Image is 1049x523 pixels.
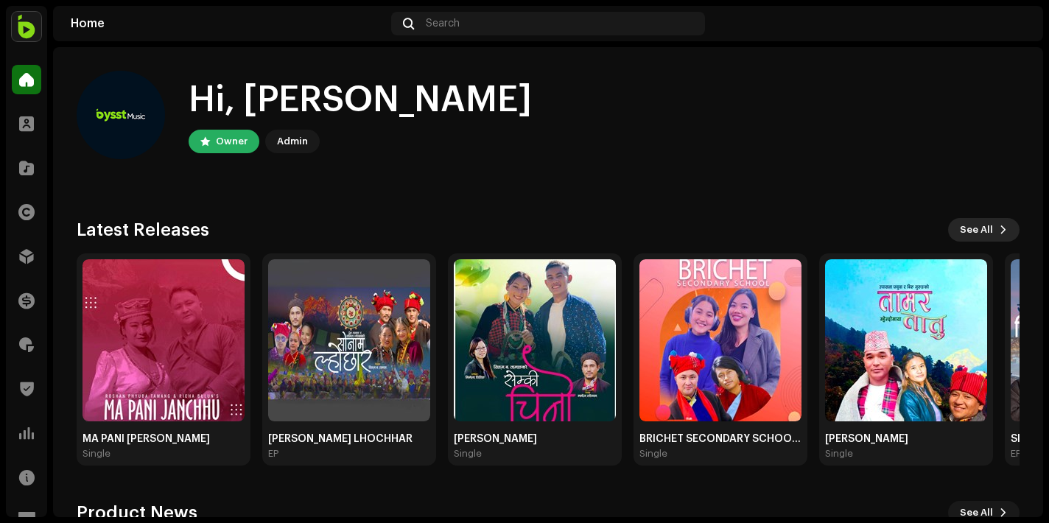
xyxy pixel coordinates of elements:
img: 957c04f4-ba43-4d1e-8c1e-ef1970b466d2 [1002,12,1025,35]
img: adafe965-09cd-4325-b696-773476830a85 [639,259,801,421]
img: b0860dc7-f3e0-47c4-bd3f-495cee91d97b [268,259,430,421]
div: EP [1011,448,1021,460]
img: 52e552ca-9900-49fc-b707-ba3877574b81 [454,259,616,421]
div: Owner [216,133,248,150]
div: MA PANI [PERSON_NAME] [83,433,245,445]
span: Search [426,18,460,29]
div: Home [71,18,385,29]
div: [PERSON_NAME] [454,433,616,445]
div: Single [825,448,853,460]
div: Single [639,448,667,460]
div: Single [454,448,482,460]
div: EP [268,448,278,460]
div: Admin [277,133,308,150]
img: 957c04f4-ba43-4d1e-8c1e-ef1970b466d2 [77,71,165,159]
div: Single [83,448,110,460]
div: [PERSON_NAME] [825,433,987,445]
button: See All [948,218,1020,242]
img: 1101a203-098c-4476-bbd3-7ad6d5604465 [12,12,41,41]
div: BRICHET SECONDARY SCHOOL SONG [639,433,801,445]
h3: Latest Releases [77,218,209,242]
div: Hi, [PERSON_NAME] [189,77,532,124]
span: See All [960,215,993,245]
div: [PERSON_NAME] LHOCHHAR [268,433,430,445]
img: 66344ab1-cfe6-4e4e-9d61-2f63e1131f1f [83,259,245,421]
img: ce21b7a2-f61e-45bc-b674-ecf0f0aea836 [825,259,987,421]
